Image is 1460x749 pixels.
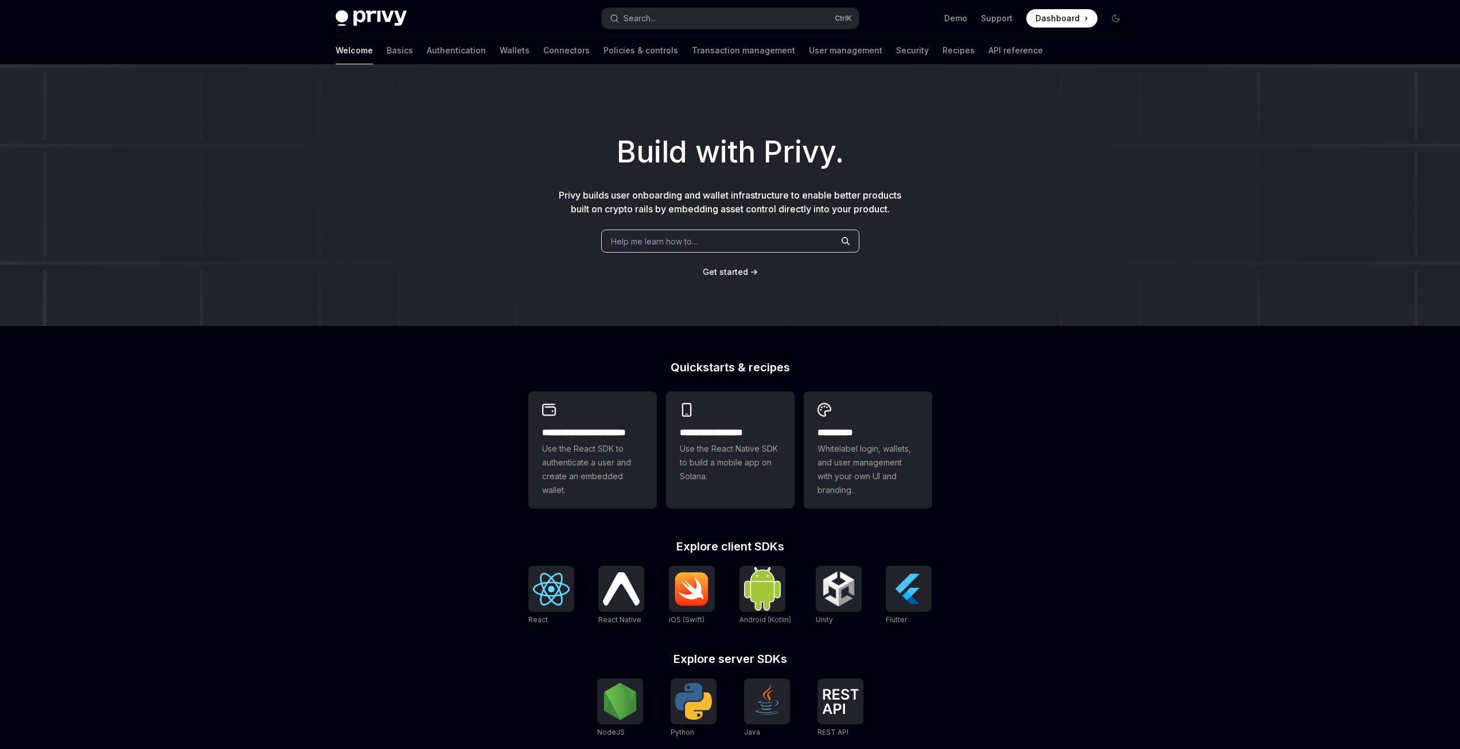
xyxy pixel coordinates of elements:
[744,678,790,738] a: JavaJava
[528,541,932,552] h2: Explore client SDKs
[835,14,852,23] span: Ctrl K
[597,728,625,736] span: NodeJS
[528,615,548,624] span: React
[943,37,975,64] a: Recipes
[528,566,574,626] a: ReactReact
[739,566,791,626] a: Android (Kotlin)Android (Kotlin)
[666,391,795,509] a: **** **** **** ***Use the React Native SDK to build a mobile app on Solana.
[944,13,967,24] a: Demo
[1035,13,1080,24] span: Dashboard
[387,37,413,64] a: Basics
[692,37,795,64] a: Transaction management
[817,442,918,497] span: Whitelabel login, wallets, and user management with your own UI and branding.
[804,391,932,509] a: **** *****Whitelabel login, wallets, and user management with your own UI and branding.
[890,571,927,607] img: Flutter
[820,571,857,607] img: Unity
[988,37,1043,64] a: API reference
[669,566,715,626] a: iOS (Swift)iOS (Swift)
[673,572,710,606] img: iOS (Swift)
[543,37,590,64] a: Connectors
[809,37,882,64] a: User management
[703,266,748,278] a: Get started
[744,567,781,610] img: Android (Kotlin)
[624,11,656,25] div: Search...
[1107,9,1125,28] button: Toggle dark mode
[816,615,833,624] span: Unity
[18,130,1442,174] h1: Build with Privy.
[749,683,785,720] img: Java
[500,37,530,64] a: Wallets
[671,728,694,736] span: Python
[669,615,704,624] span: iOS (Swift)
[817,678,863,738] a: REST APIREST API
[604,37,678,64] a: Policies & controls
[816,566,862,626] a: UnityUnity
[981,13,1013,24] a: Support
[559,189,901,215] span: Privy builds user onboarding and wallet infrastructure to enable better products built on crypto ...
[603,572,640,605] img: React Native
[1026,9,1097,28] a: Dashboard
[533,573,570,606] img: React
[886,615,907,624] span: Flutter
[675,683,712,720] img: Python
[671,678,717,738] a: PythonPython
[528,362,932,373] h2: Quickstarts & recipes
[817,728,848,736] span: REST API
[744,728,760,736] span: Java
[611,235,698,247] span: Help me learn how to…
[896,37,929,64] a: Security
[822,689,859,714] img: REST API
[886,566,932,626] a: FlutterFlutter
[528,653,932,665] h2: Explore server SDKs
[680,442,781,483] span: Use the React Native SDK to build a mobile app on Solana.
[336,10,407,26] img: dark logo
[598,615,641,624] span: React Native
[602,683,638,720] img: NodeJS
[542,442,643,497] span: Use the React SDK to authenticate a user and create an embedded wallet.
[597,678,643,738] a: NodeJSNodeJS
[598,566,644,626] a: React NativeReact Native
[427,37,486,64] a: Authentication
[739,615,791,624] span: Android (Kotlin)
[602,8,859,29] button: Search...CtrlK
[336,37,373,64] a: Welcome
[703,267,748,277] span: Get started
